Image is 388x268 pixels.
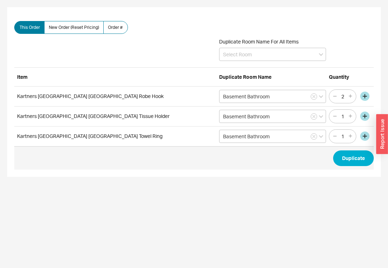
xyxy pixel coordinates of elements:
[319,135,323,138] svg: open menu
[319,95,323,98] svg: open menu
[219,73,326,81] div: Duplicate Room Name
[319,115,323,118] svg: open menu
[17,113,216,120] div: Kartners [GEOGRAPHIC_DATA] [GEOGRAPHIC_DATA] Tissue Holder
[17,93,216,100] div: Kartners [GEOGRAPHIC_DATA] [GEOGRAPHIC_DATA] Robe Hook
[219,48,326,61] input: Select Room
[319,53,323,56] svg: open menu
[329,73,357,81] div: Quantity
[49,25,99,30] span: New Order (Reset Pricing)
[108,25,123,30] span: Order #
[219,90,326,103] input: Select Room
[219,110,326,123] input: Select Room
[20,25,40,30] span: This Order
[219,130,326,143] input: Select Room
[17,73,216,81] div: Item
[342,154,365,163] span: Duplicate
[333,150,374,166] button: Duplicate
[17,133,216,140] div: Kartners [GEOGRAPHIC_DATA] [GEOGRAPHIC_DATA] Towel Ring
[219,38,299,45] span: Duplicate Room Name For All Items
